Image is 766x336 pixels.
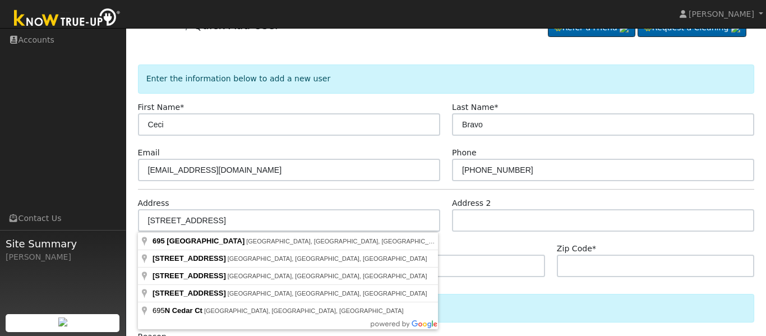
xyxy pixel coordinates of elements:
span: [GEOGRAPHIC_DATA] [167,237,244,245]
a: Quick Add User [193,19,280,32]
div: [PERSON_NAME] [6,251,120,263]
span: [GEOGRAPHIC_DATA], [GEOGRAPHIC_DATA], [GEOGRAPHIC_DATA] [246,238,446,245]
img: Know True-Up [8,6,126,31]
span: [STREET_ADDRESS] [153,254,226,263]
span: [GEOGRAPHIC_DATA], [GEOGRAPHIC_DATA], [GEOGRAPHIC_DATA] [228,290,427,297]
span: 695 [153,306,204,315]
label: Address 2 [452,197,491,209]
span: N Cedar Ct [165,306,202,315]
label: Zip Code [557,243,596,255]
div: Select the reason for adding this user [138,294,755,323]
div: Enter the information below to add a new user [138,65,755,93]
span: [PERSON_NAME] [689,10,754,19]
span: [STREET_ADDRESS] [153,289,226,297]
span: Required [180,103,184,112]
label: Last Name [452,102,498,113]
img: retrieve [58,317,67,326]
label: Address [138,197,169,209]
a: Accounts [146,20,182,29]
span: Required [592,244,596,253]
span: [GEOGRAPHIC_DATA], [GEOGRAPHIC_DATA], [GEOGRAPHIC_DATA] [228,273,427,279]
label: First Name [138,102,184,113]
span: [GEOGRAPHIC_DATA], [GEOGRAPHIC_DATA], [GEOGRAPHIC_DATA] [228,255,427,262]
label: Email [138,147,160,159]
label: Phone [452,147,477,159]
span: Site Summary [6,236,120,251]
span: 695 [153,237,165,245]
span: Required [494,103,498,112]
span: [GEOGRAPHIC_DATA], [GEOGRAPHIC_DATA], [GEOGRAPHIC_DATA] [204,307,404,314]
span: [STREET_ADDRESS] [153,271,226,280]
